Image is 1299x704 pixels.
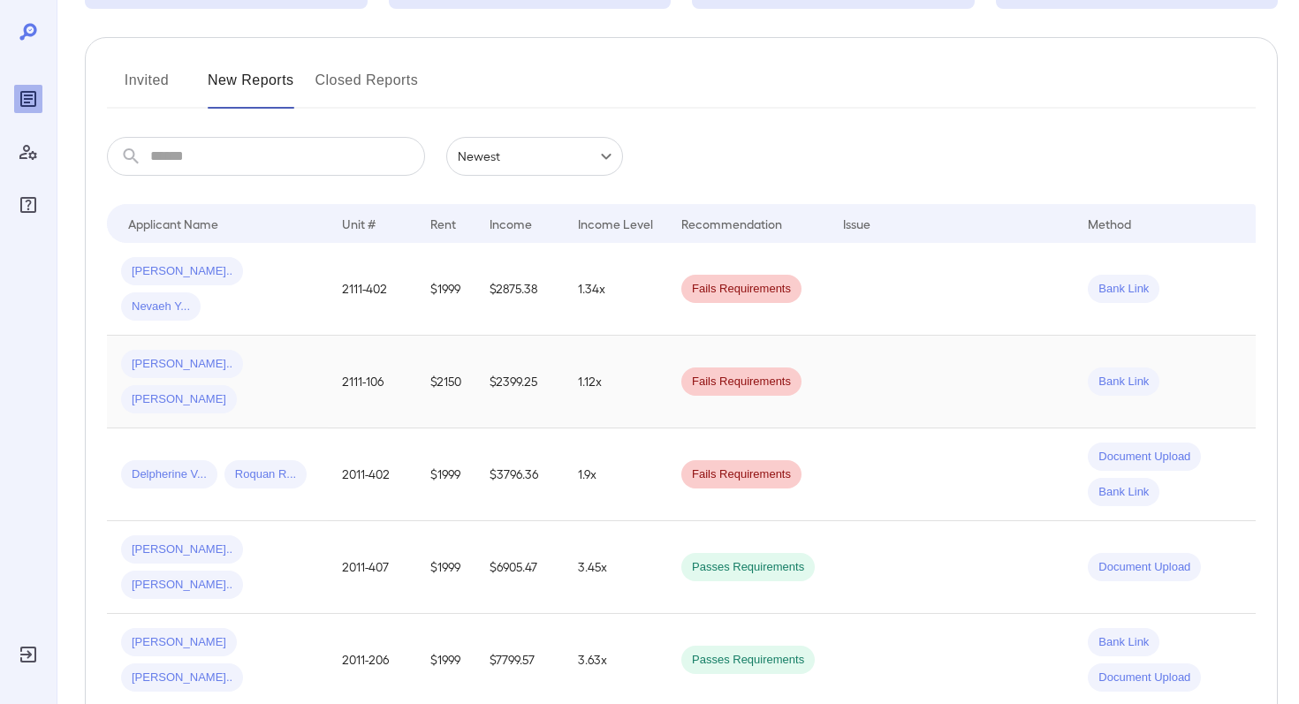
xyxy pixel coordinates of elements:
[121,541,243,558] span: [PERSON_NAME]..
[14,85,42,113] div: Reports
[128,213,218,234] div: Applicant Name
[328,336,416,428] td: 2111-106
[1088,634,1159,651] span: Bank Link
[121,670,243,686] span: [PERSON_NAME]..
[121,634,237,651] span: [PERSON_NAME]
[14,640,42,669] div: Log Out
[121,577,243,594] span: [PERSON_NAME]..
[328,521,416,614] td: 2011-407
[681,466,801,483] span: Fails Requirements
[107,66,186,109] button: Invited
[121,263,243,280] span: [PERSON_NAME]..
[475,243,564,336] td: $2875.38
[475,428,564,521] td: $3796.36
[416,428,475,521] td: $1999
[1088,670,1201,686] span: Document Upload
[490,213,532,234] div: Income
[14,191,42,219] div: FAQ
[578,213,653,234] div: Income Level
[121,466,217,483] span: Delpherine V...
[564,336,667,428] td: 1.12x
[315,66,419,109] button: Closed Reports
[1088,374,1159,390] span: Bank Link
[208,66,294,109] button: New Reports
[564,521,667,614] td: 3.45x
[328,243,416,336] td: 2111-402
[475,336,564,428] td: $2399.25
[14,138,42,166] div: Manage Users
[416,336,475,428] td: $2150
[1088,449,1201,466] span: Document Upload
[121,391,237,408] span: [PERSON_NAME]
[328,428,416,521] td: 2011-402
[446,137,623,176] div: Newest
[564,243,667,336] td: 1.34x
[475,521,564,614] td: $6905.47
[430,213,459,234] div: Rent
[342,213,376,234] div: Unit #
[681,281,801,298] span: Fails Requirements
[1088,281,1159,298] span: Bank Link
[843,213,871,234] div: Issue
[121,356,243,373] span: [PERSON_NAME]..
[416,521,475,614] td: $1999
[681,652,815,669] span: Passes Requirements
[121,299,201,315] span: Nevaeh Y...
[681,559,815,576] span: Passes Requirements
[224,466,307,483] span: Roquan R...
[1088,484,1159,501] span: Bank Link
[1088,213,1131,234] div: Method
[564,428,667,521] td: 1.9x
[681,213,782,234] div: Recommendation
[416,243,475,336] td: $1999
[681,374,801,390] span: Fails Requirements
[1088,559,1201,576] span: Document Upload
